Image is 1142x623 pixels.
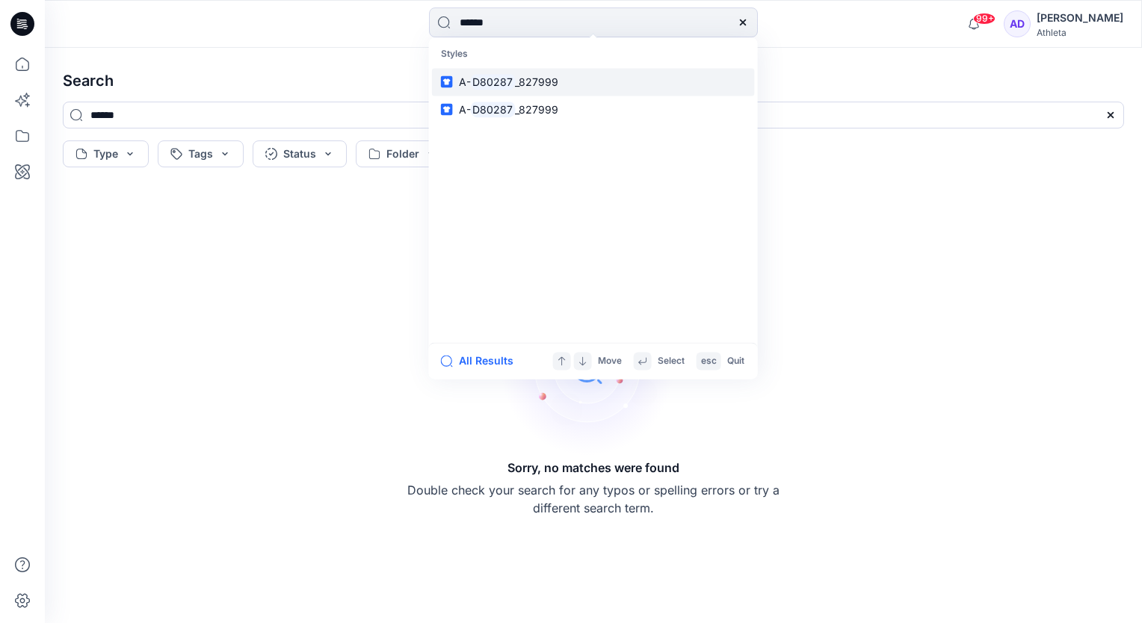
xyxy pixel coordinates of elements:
[432,40,755,68] p: Styles
[63,140,149,167] button: Type
[701,353,717,369] p: esc
[253,140,347,167] button: Status
[598,353,622,369] p: Move
[51,60,1136,102] h4: Search
[1037,27,1123,38] div: Athleta
[973,13,996,25] span: 99+
[471,73,516,90] mark: D80287
[432,68,755,96] a: A-D80287_827999
[158,140,244,167] button: Tags
[507,459,679,477] h5: Sorry, no matches were found
[441,352,523,370] button: All Results
[658,353,685,369] p: Select
[515,103,558,116] span: _827999
[1037,9,1123,27] div: [PERSON_NAME]
[1004,10,1031,37] div: AD
[471,101,516,118] mark: D80287
[515,75,558,88] span: _827999
[407,481,780,517] p: Double check your search for any typos or spelling errors or try a different search term.
[459,75,471,88] span: A-
[727,353,744,369] p: Quit
[432,96,755,123] a: A-D80287_827999
[356,140,450,167] button: Folder
[459,103,471,116] span: A-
